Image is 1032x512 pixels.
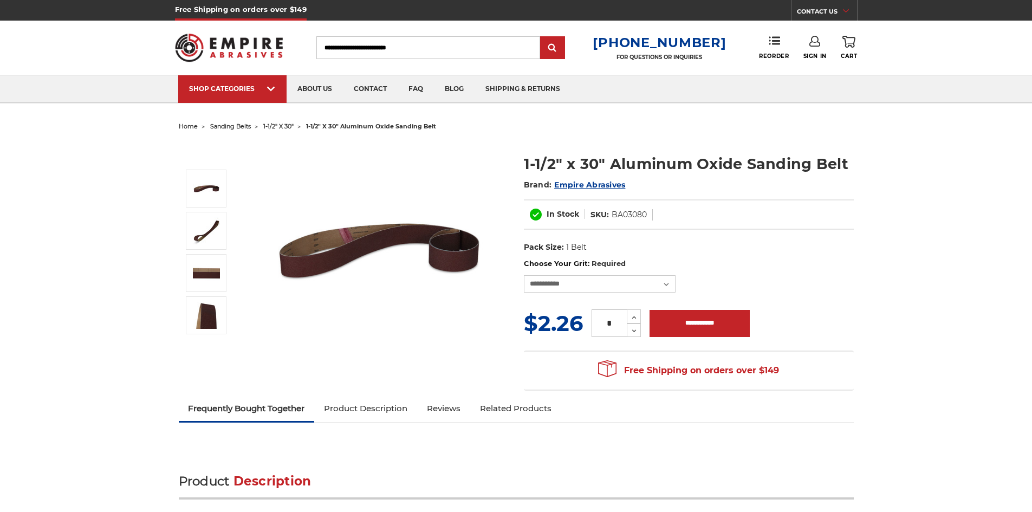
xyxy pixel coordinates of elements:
[590,209,609,221] dt: SKU:
[759,53,789,60] span: Reorder
[210,122,251,130] a: sanding belts
[193,217,220,244] img: 1-1/2" x 30" Aluminum Oxide Sanding Belt
[475,75,571,103] a: shipping & returns
[306,122,436,130] span: 1-1/2" x 30" aluminum oxide sanding belt
[179,397,315,420] a: Frequently Bought Together
[759,36,789,59] a: Reorder
[193,302,220,329] img: 1-1/2" x 30" - Aluminum Oxide Sanding Belt
[398,75,434,103] a: faq
[417,397,470,420] a: Reviews
[566,242,587,253] dd: 1 Belt
[434,75,475,103] a: blog
[175,27,283,69] img: Empire Abrasives
[233,474,311,489] span: Description
[797,5,857,21] a: CONTACT US
[271,142,488,359] img: 1-1/2" x 30" Sanding Belt - Aluminum Oxide
[179,474,230,489] span: Product
[263,122,294,130] a: 1-1/2" x 30"
[593,54,726,61] p: FOR QUESTIONS OR INQUIRIES
[287,75,343,103] a: about us
[542,37,563,59] input: Submit
[524,242,564,253] dt: Pack Size:
[593,35,726,50] a: [PHONE_NUMBER]
[179,122,198,130] a: home
[193,260,220,287] img: 1-1/2" x 30" AOX Sanding Belt
[470,397,561,420] a: Related Products
[592,259,626,268] small: Required
[193,175,220,202] img: 1-1/2" x 30" Sanding Belt - Aluminum Oxide
[803,53,827,60] span: Sign In
[841,53,857,60] span: Cart
[189,85,276,93] div: SHOP CATEGORIES
[841,36,857,60] a: Cart
[314,397,417,420] a: Product Description
[343,75,398,103] a: contact
[524,258,854,269] label: Choose Your Grit:
[547,209,579,219] span: In Stock
[598,360,779,381] span: Free Shipping on orders over $149
[524,153,854,174] h1: 1-1/2" x 30" Aluminum Oxide Sanding Belt
[554,180,625,190] a: Empire Abrasives
[524,310,583,336] span: $2.26
[524,180,552,190] span: Brand:
[612,209,647,221] dd: BA03080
